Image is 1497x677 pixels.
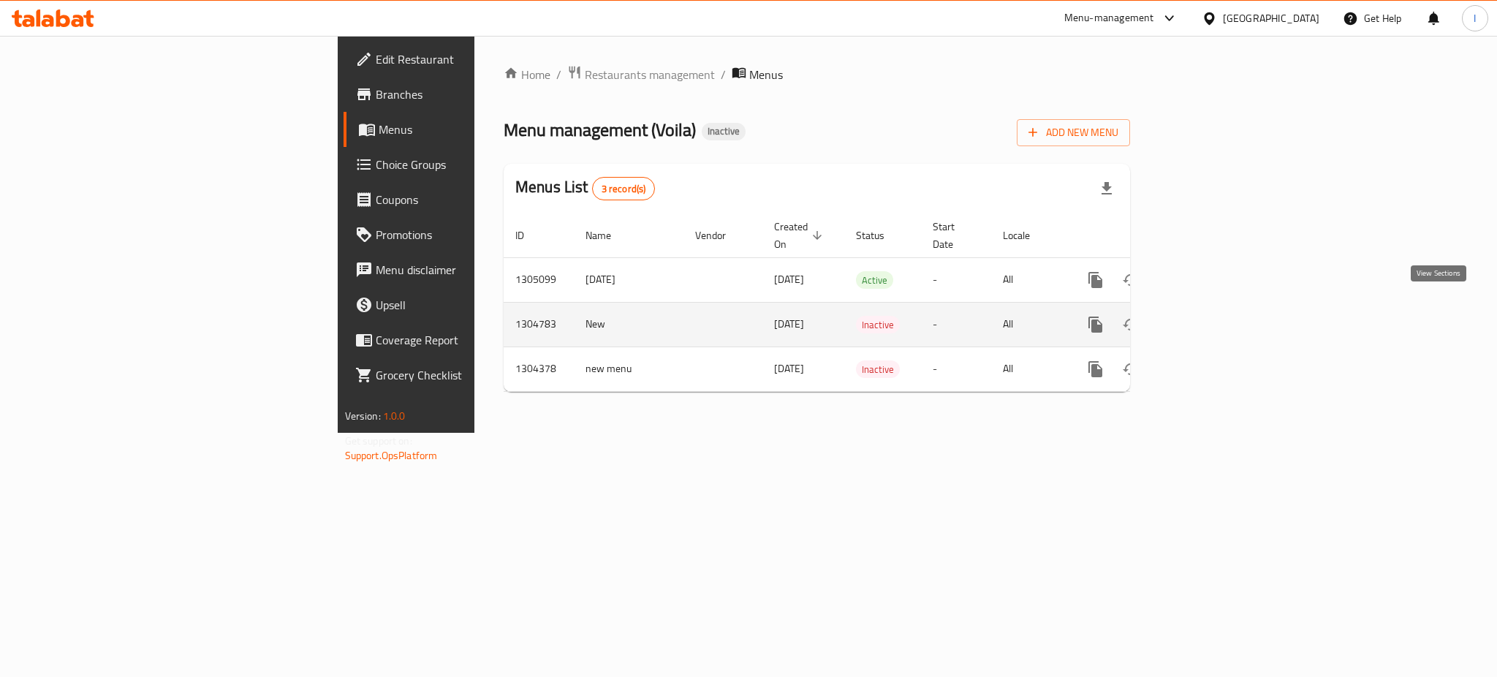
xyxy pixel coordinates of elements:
[1223,10,1319,26] div: [GEOGRAPHIC_DATA]
[933,218,974,253] span: Start Date
[344,322,588,358] a: Coverage Report
[991,257,1066,302] td: All
[856,361,900,378] span: Inactive
[1113,352,1148,387] button: Change Status
[856,271,893,289] div: Active
[1028,124,1118,142] span: Add New Menu
[376,296,576,314] span: Upsell
[1113,307,1148,342] button: Change Status
[376,50,576,68] span: Edit Restaurant
[921,302,991,347] td: -
[344,112,588,147] a: Menus
[585,66,715,83] span: Restaurants management
[504,65,1130,84] nav: breadcrumb
[344,217,588,252] a: Promotions
[376,261,576,279] span: Menu disclaimer
[1089,171,1124,206] div: Export file
[1017,119,1130,146] button: Add New Menu
[774,218,827,253] span: Created On
[574,302,683,347] td: New
[376,156,576,173] span: Choice Groups
[856,317,900,333] span: Inactive
[1064,10,1154,27] div: Menu-management
[702,125,746,137] span: Inactive
[376,366,576,384] span: Grocery Checklist
[376,226,576,243] span: Promotions
[1078,352,1113,387] button: more
[592,177,656,200] div: Total records count
[344,252,588,287] a: Menu disclaimer
[504,213,1230,392] table: enhanced table
[702,123,746,140] div: Inactive
[345,406,381,426] span: Version:
[1078,307,1113,342] button: more
[345,446,438,465] a: Support.OpsPlatform
[585,227,630,244] span: Name
[574,257,683,302] td: [DATE]
[856,227,903,244] span: Status
[991,302,1066,347] td: All
[593,182,655,196] span: 3 record(s)
[1066,213,1230,258] th: Actions
[774,359,804,378] span: [DATE]
[695,227,745,244] span: Vendor
[1003,227,1049,244] span: Locale
[344,42,588,77] a: Edit Restaurant
[376,331,576,349] span: Coverage Report
[749,66,783,83] span: Menus
[856,272,893,289] span: Active
[721,66,726,83] li: /
[376,191,576,208] span: Coupons
[344,77,588,112] a: Branches
[856,360,900,378] div: Inactive
[1078,262,1113,298] button: more
[991,347,1066,391] td: All
[774,270,804,289] span: [DATE]
[515,176,655,200] h2: Menus List
[921,347,991,391] td: -
[515,227,543,244] span: ID
[344,147,588,182] a: Choice Groups
[383,406,406,426] span: 1.0.0
[344,287,588,322] a: Upsell
[344,182,588,217] a: Coupons
[345,431,412,450] span: Get support on:
[344,358,588,393] a: Grocery Checklist
[567,65,715,84] a: Restaurants management
[574,347,683,391] td: new menu
[921,257,991,302] td: -
[1474,10,1476,26] span: I
[1113,262,1148,298] button: Change Status
[774,314,804,333] span: [DATE]
[379,121,576,138] span: Menus
[376,86,576,103] span: Branches
[504,113,696,146] span: Menu management ( Voila )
